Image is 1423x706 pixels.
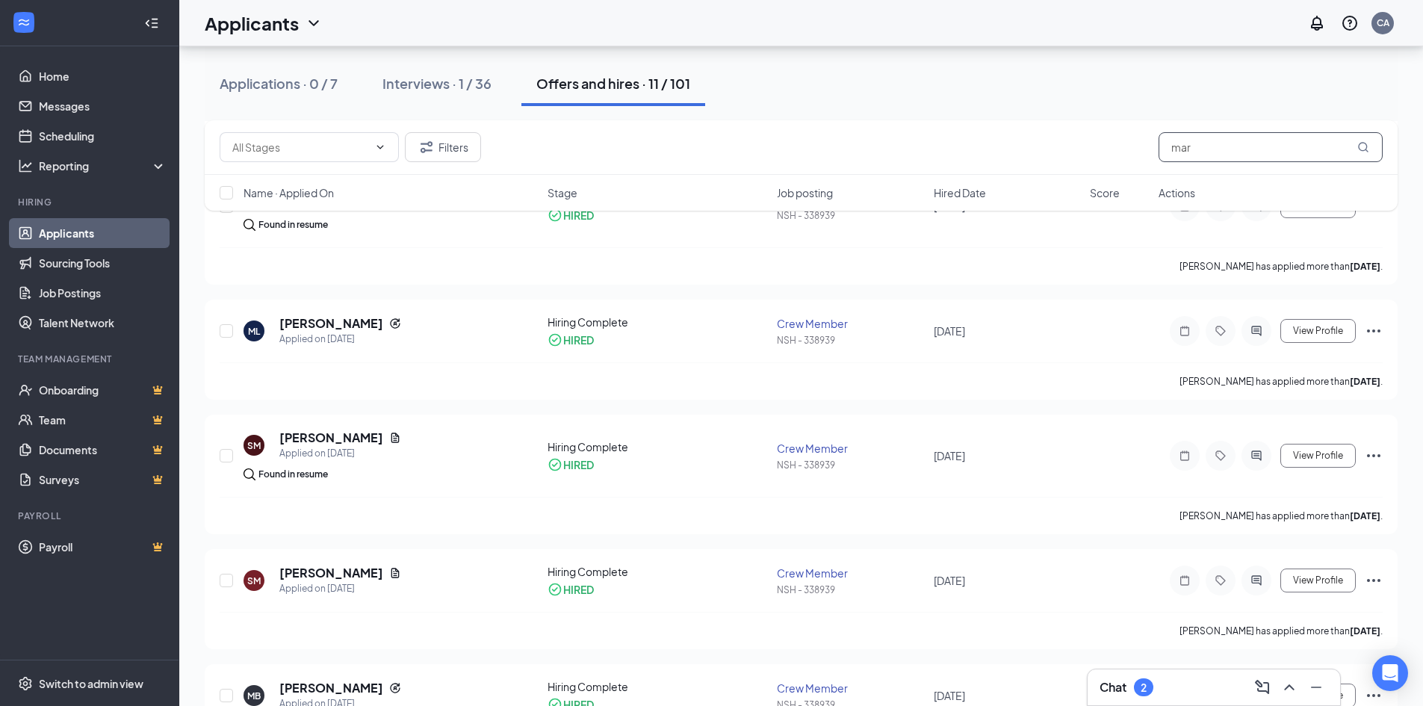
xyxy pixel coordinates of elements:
svg: Collapse [144,16,159,31]
p: [PERSON_NAME] has applied more than . [1179,375,1383,388]
a: Scheduling [39,121,167,151]
span: Name · Applied On [244,185,334,200]
svg: ChevronDown [374,141,386,153]
button: View Profile [1280,319,1356,343]
div: MB [247,690,261,702]
a: Job Postings [39,278,167,308]
b: [DATE] [1350,376,1380,387]
svg: ActiveChat [1247,575,1265,586]
svg: Ellipses [1365,572,1383,589]
div: Hiring Complete [548,679,769,694]
span: Job posting [777,185,833,200]
svg: Reapply [389,318,401,329]
svg: Document [389,567,401,579]
a: TeamCrown [39,405,167,435]
svg: Ellipses [1365,447,1383,465]
svg: WorkstreamLogo [16,15,31,30]
div: HIRED [563,457,594,472]
button: Minimize [1304,675,1328,699]
h5: [PERSON_NAME] [279,430,383,446]
div: SM [247,575,261,587]
a: DocumentsCrown [39,435,167,465]
div: Hiring Complete [548,564,769,579]
h5: [PERSON_NAME] [279,565,383,581]
div: 2 [1141,681,1147,694]
span: Stage [548,185,577,200]
svg: Document [389,432,401,444]
a: PayrollCrown [39,532,167,562]
svg: Ellipses [1365,687,1383,705]
svg: CheckmarkCircle [548,582,562,597]
input: Search in offers and hires [1159,132,1383,162]
svg: Note [1176,325,1194,337]
div: Crew Member [777,566,924,580]
span: Actions [1159,185,1195,200]
a: Talent Network [39,308,167,338]
svg: Ellipses [1365,322,1383,340]
a: SurveysCrown [39,465,167,495]
svg: Tag [1212,575,1230,586]
span: View Profile [1293,450,1343,461]
svg: MagnifyingGlass [1357,141,1369,153]
img: search.bf7aa3482b7795d4f01b.svg [244,468,255,480]
svg: Tag [1212,450,1230,462]
a: Sourcing Tools [39,248,167,278]
h5: [PERSON_NAME] [279,315,383,332]
svg: ActiveChat [1247,450,1265,462]
span: View Profile [1293,575,1343,586]
b: [DATE] [1350,510,1380,521]
svg: Reapply [389,682,401,694]
svg: Note [1176,450,1194,462]
span: [DATE] [934,574,965,587]
svg: QuestionInfo [1341,14,1359,32]
div: NSH - 338939 [777,334,924,347]
div: CA [1377,16,1389,29]
svg: Tag [1212,325,1230,337]
div: ML [248,325,260,338]
svg: ChevronUp [1280,678,1298,696]
div: Applied on [DATE] [279,332,401,347]
span: Score [1090,185,1120,200]
div: Open Intercom Messenger [1372,655,1408,691]
svg: Settings [18,676,33,691]
button: View Profile [1280,444,1356,468]
p: [PERSON_NAME] has applied more than . [1179,510,1383,522]
button: View Profile [1280,569,1356,592]
svg: CheckmarkCircle [548,332,562,347]
h1: Applicants [205,10,299,36]
div: Crew Member [777,316,924,331]
div: Applied on [DATE] [279,581,401,596]
b: [DATE] [1350,625,1380,637]
a: OnboardingCrown [39,375,167,405]
p: [PERSON_NAME] has applied more than . [1179,625,1383,637]
b: [DATE] [1350,261,1380,272]
div: Interviews · 1 / 36 [382,74,492,93]
h5: [PERSON_NAME] [279,680,383,696]
input: All Stages [232,139,368,155]
svg: Note [1176,575,1194,586]
div: NSH - 338939 [777,583,924,596]
span: [DATE] [934,449,965,462]
div: Hiring [18,196,164,208]
div: Found in resume [258,467,328,482]
div: Reporting [39,158,167,173]
span: [DATE] [934,689,965,702]
span: Hired Date [934,185,986,200]
div: SM [247,439,261,452]
div: Hiring Complete [548,439,769,454]
p: [PERSON_NAME] has applied more than . [1179,260,1383,273]
div: Team Management [18,353,164,365]
div: Offers and hires · 11 / 101 [536,74,690,93]
a: Home [39,61,167,91]
svg: Notifications [1308,14,1326,32]
div: Applications · 0 / 7 [220,74,338,93]
div: NSH - 338939 [777,459,924,471]
h3: Chat [1100,679,1126,696]
svg: ChevronDown [305,14,323,32]
div: Payroll [18,510,164,522]
div: HIRED [563,332,594,347]
svg: Minimize [1307,678,1325,696]
svg: Analysis [18,158,33,173]
button: ChevronUp [1277,675,1301,699]
div: Switch to admin view [39,676,143,691]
